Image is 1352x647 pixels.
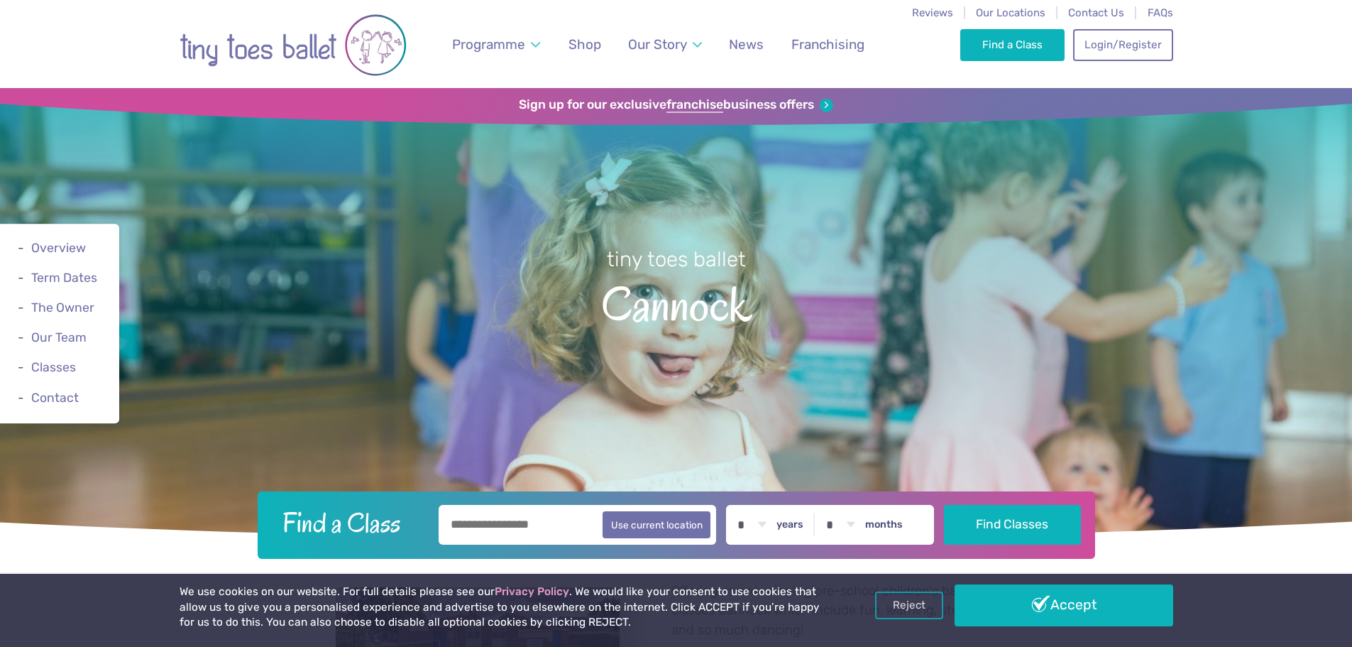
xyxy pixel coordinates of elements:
span: Shop [568,36,601,53]
span: Franchising [791,36,864,53]
a: Programme [445,28,546,61]
a: Classes [31,361,76,375]
span: Programme [452,36,525,53]
a: Contact [31,391,79,405]
a: Sign up for our exclusivefranchisebusiness offers [519,97,833,113]
a: Franchising [784,28,871,61]
a: Find a Class [960,29,1065,60]
a: Shop [561,28,608,61]
strong: franchise [666,97,723,113]
label: years [776,518,803,531]
img: tiny toes ballet [180,9,407,81]
a: Accept [955,585,1173,626]
span: Cannock [25,273,1327,331]
h2: Find a Class [271,505,429,540]
button: Use current location [603,511,711,538]
button: Find Classes [944,505,1081,545]
a: The Owner [31,300,94,315]
a: News [722,28,771,61]
small: tiny toes ballet [607,247,746,271]
a: Reviews [912,6,953,19]
a: Term Dates [31,271,97,285]
a: Our Team [31,330,87,344]
p: We use cookies on our website. For full details please see our . We would like your consent to us... [180,585,825,631]
a: FAQs [1148,6,1173,19]
span: Our Story [628,36,687,53]
a: Our Locations [976,6,1045,19]
label: months [865,518,903,531]
a: Our Story [621,28,708,61]
span: News [729,36,764,53]
a: Overview [31,241,86,255]
a: Contact Us [1068,6,1124,19]
a: Login/Register [1073,29,1172,60]
a: Reject [875,592,943,619]
a: Privacy Policy [495,585,569,598]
